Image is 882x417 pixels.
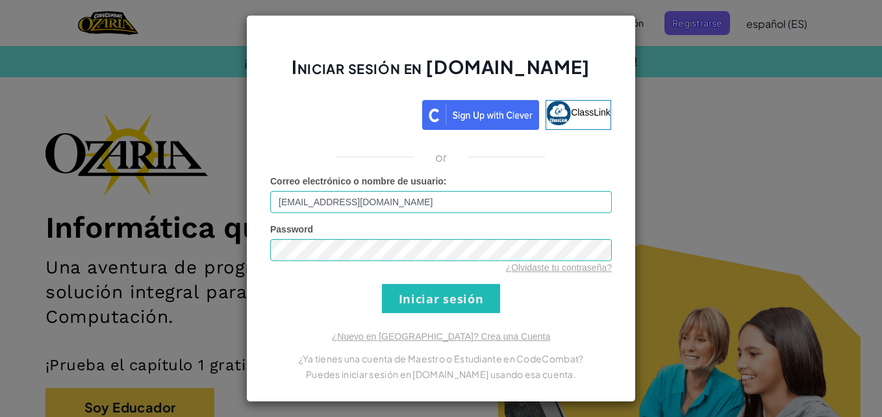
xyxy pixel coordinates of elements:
p: Puedes iniciar sesión en [DOMAIN_NAME] usando esa cuenta. [270,366,612,382]
span: ClassLink [571,107,611,118]
a: ¿Olvidaste tu contraseña? [506,262,612,273]
span: Password [270,224,313,234]
span: Correo electrónico o nombre de usuario [270,176,444,186]
p: ¿Ya tienes una cuenta de Maestro o Estudiante en CodeCombat? [270,351,612,366]
label: : [270,175,447,188]
a: ¿Nuevo en [GEOGRAPHIC_DATA]? Crea una Cuenta [332,331,550,342]
input: Iniciar sesión [382,284,500,313]
img: clever_sso_button@2x.png [422,100,539,130]
iframe: Botón Iniciar sesión con Google [264,99,422,127]
h2: Iniciar sesión en [DOMAIN_NAME] [270,55,612,92]
p: or [435,149,447,165]
img: classlink-logo-small.png [546,101,571,125]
